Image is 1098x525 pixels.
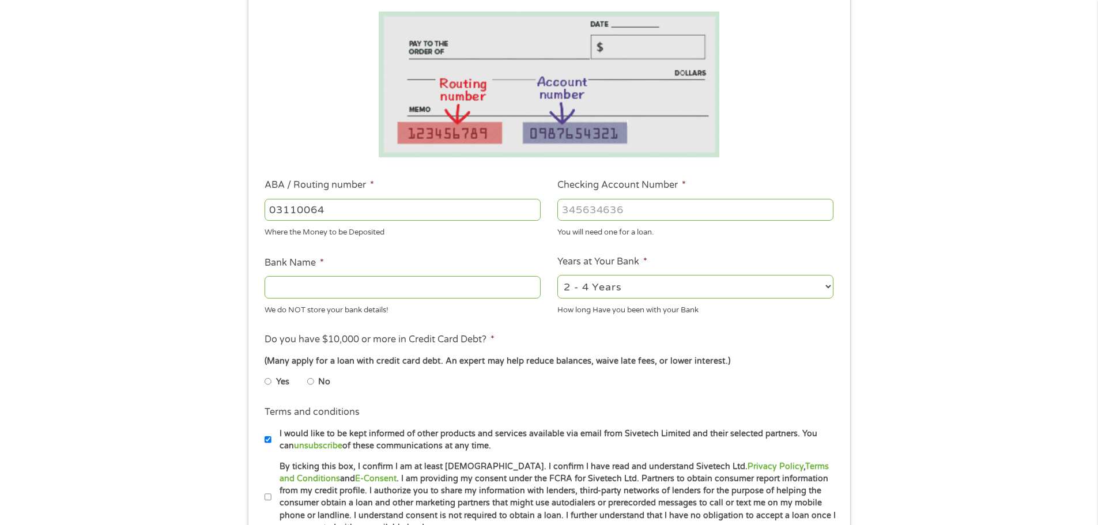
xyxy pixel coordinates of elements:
label: ABA / Routing number [265,179,374,191]
label: Bank Name [265,257,324,269]
div: We do NOT store your bank details! [265,300,541,316]
label: Years at Your Bank [557,256,647,268]
a: Terms and Conditions [280,462,829,484]
input: 263177916 [265,199,541,221]
a: Privacy Policy [748,462,803,471]
input: 345634636 [557,199,833,221]
label: Checking Account Number [557,179,686,191]
div: You will need one for a loan. [557,223,833,239]
label: Yes [276,376,289,388]
div: How long Have you been with your Bank [557,300,833,316]
div: (Many apply for a loan with credit card debt. An expert may help reduce balances, waive late fees... [265,355,833,368]
label: I would like to be kept informed of other products and services available via email from Sivetech... [271,428,837,452]
div: Where the Money to be Deposited [265,223,541,239]
label: Terms and conditions [265,406,360,418]
img: Routing number location [379,12,720,157]
label: Do you have $10,000 or more in Credit Card Debt? [265,334,495,346]
label: No [318,376,330,388]
a: E-Consent [355,474,397,484]
a: unsubscribe [294,441,342,451]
